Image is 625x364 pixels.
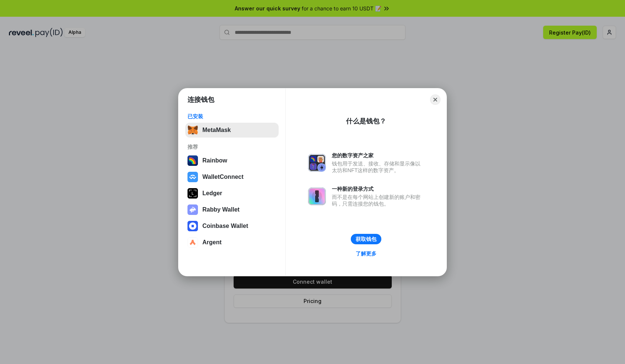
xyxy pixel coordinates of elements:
[185,202,279,217] button: Rabby Wallet
[185,219,279,233] button: Coinbase Wallet
[202,174,244,180] div: WalletConnect
[187,221,198,231] img: svg+xml,%3Csvg%20width%3D%2228%22%20height%3D%2228%22%20viewBox%3D%220%200%2028%2028%22%20fill%3D...
[202,223,248,229] div: Coinbase Wallet
[430,94,440,105] button: Close
[187,237,198,248] img: svg+xml,%3Csvg%20width%3D%2228%22%20height%3D%2228%22%20viewBox%3D%220%200%2028%2028%22%20fill%3D...
[187,144,276,150] div: 推荐
[351,234,381,244] button: 获取钱包
[185,186,279,201] button: Ledger
[332,160,424,174] div: 钱包用于发送、接收、存储和显示像以太坊和NFT这样的数字资产。
[356,250,376,257] div: 了解更多
[202,157,227,164] div: Rainbow
[356,236,376,242] div: 获取钱包
[187,172,198,182] img: svg+xml,%3Csvg%20width%3D%2228%22%20height%3D%2228%22%20viewBox%3D%220%200%2028%2028%22%20fill%3D...
[187,95,214,104] h1: 连接钱包
[346,117,386,126] div: 什么是钱包？
[308,154,326,172] img: svg+xml,%3Csvg%20xmlns%3D%22http%3A%2F%2Fwww.w3.org%2F2000%2Fsvg%22%20fill%3D%22none%22%20viewBox...
[187,125,198,135] img: svg+xml,%3Csvg%20fill%3D%22none%22%20height%3D%2233%22%20viewBox%3D%220%200%2035%2033%22%20width%...
[187,204,198,215] img: svg+xml,%3Csvg%20xmlns%3D%22http%3A%2F%2Fwww.w3.org%2F2000%2Fsvg%22%20fill%3D%22none%22%20viewBox...
[332,152,424,159] div: 您的数字资产之家
[187,188,198,199] img: svg+xml,%3Csvg%20xmlns%3D%22http%3A%2F%2Fwww.w3.org%2F2000%2Fsvg%22%20width%3D%2228%22%20height%3...
[187,113,276,120] div: 已安装
[185,123,279,138] button: MetaMask
[351,249,381,258] a: 了解更多
[308,187,326,205] img: svg+xml,%3Csvg%20xmlns%3D%22http%3A%2F%2Fwww.w3.org%2F2000%2Fsvg%22%20fill%3D%22none%22%20viewBox...
[202,127,231,133] div: MetaMask
[185,235,279,250] button: Argent
[187,155,198,166] img: svg+xml,%3Csvg%20width%3D%22120%22%20height%3D%22120%22%20viewBox%3D%220%200%20120%20120%22%20fil...
[332,194,424,207] div: 而不是在每个网站上创建新的账户和密码，只需连接您的钱包。
[332,186,424,192] div: 一种新的登录方式
[202,190,222,197] div: Ledger
[202,239,222,246] div: Argent
[185,153,279,168] button: Rainbow
[202,206,240,213] div: Rabby Wallet
[185,170,279,184] button: WalletConnect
